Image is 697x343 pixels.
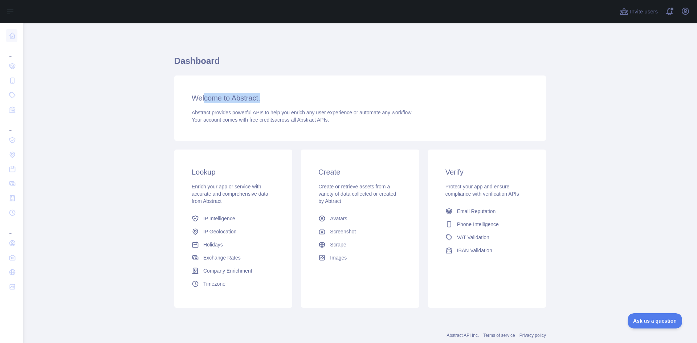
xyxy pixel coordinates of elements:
span: Your account comes with across all Abstract APIs. [192,117,329,123]
a: Images [315,251,404,264]
a: VAT Validation [443,231,531,244]
span: Create or retrieve assets from a variety of data collected or created by Abtract [318,184,396,204]
span: Abstract provides powerful APIs to help you enrich any user experience or automate any workflow. [192,110,413,115]
span: Holidays [203,241,223,248]
a: Privacy policy [519,333,546,338]
div: ... [6,221,17,235]
span: IBAN Validation [457,247,492,254]
a: Holidays [189,238,278,251]
a: Screenshot [315,225,404,238]
h3: Create [318,167,402,177]
span: Enrich your app or service with accurate and comprehensive data from Abstract [192,184,268,204]
span: Avatars [330,215,347,222]
a: Email Reputation [443,205,531,218]
span: IP Geolocation [203,228,237,235]
span: Company Enrichment [203,267,252,274]
span: Screenshot [330,228,356,235]
a: Timezone [189,277,278,290]
a: Abstract API Inc. [447,333,479,338]
a: Company Enrichment [189,264,278,277]
span: Invite users [630,8,658,16]
a: IP Intelligence [189,212,278,225]
button: Invite users [618,6,659,17]
h3: Welcome to Abstract. [192,93,529,103]
span: Images [330,254,347,261]
div: ... [6,118,17,132]
span: Scrape [330,241,346,248]
h3: Verify [445,167,529,177]
h3: Lookup [192,167,275,177]
a: IP Geolocation [189,225,278,238]
a: Terms of service [483,333,515,338]
span: VAT Validation [457,234,489,241]
span: Phone Intelligence [457,221,499,228]
a: Phone Intelligence [443,218,531,231]
span: free credits [249,117,274,123]
span: Protect your app and ensure compliance with verification APIs [445,184,519,197]
div: ... [6,44,17,58]
iframe: Toggle Customer Support [628,313,682,328]
a: Scrape [315,238,404,251]
a: Exchange Rates [189,251,278,264]
span: Timezone [203,280,225,287]
a: IBAN Validation [443,244,531,257]
span: Email Reputation [457,208,496,215]
span: IP Intelligence [203,215,235,222]
h1: Dashboard [174,55,546,73]
span: Exchange Rates [203,254,241,261]
a: Avatars [315,212,404,225]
